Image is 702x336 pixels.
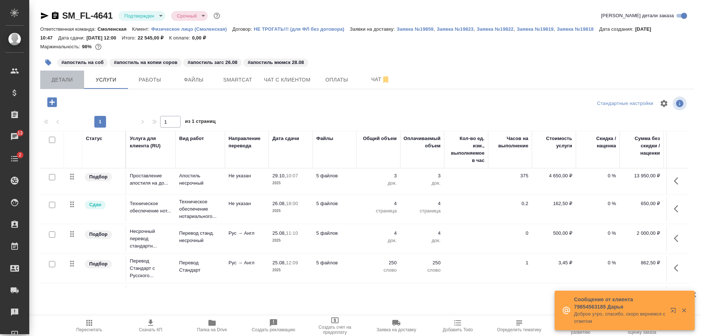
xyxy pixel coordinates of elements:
p: Заявки на доставку: [350,26,397,32]
p: 2025 [272,237,309,244]
p: 98% [82,44,93,49]
p: 2025 [272,180,309,187]
button: Скопировать ссылку для ЯМессенджера [40,11,49,20]
div: Направление перевода [229,135,265,150]
p: 29.10, [272,173,286,178]
p: Рус → Англ [229,230,265,237]
p: 0 % [580,230,616,237]
button: Срочный [175,13,199,19]
span: Чат с клиентом [264,75,310,84]
p: #апостиль загс 26.08 [188,59,237,66]
p: док. [404,180,441,187]
div: Стоимость услуги [536,135,572,150]
p: , [514,26,517,32]
p: К оплате: [169,35,192,41]
p: , [554,26,557,32]
p: , [434,26,437,32]
span: Smartcat [220,75,255,84]
p: док. [360,180,397,187]
p: 22 545,00 ₽ [137,35,169,41]
button: Показать кнопки [669,200,687,218]
p: Техническое обеспечение нотариального... [179,287,221,309]
p: док. [404,237,441,244]
span: [PERSON_NAME] детали заказа [601,12,674,19]
td: 0.2 [488,196,532,222]
p: страница [404,207,441,215]
p: 18:00 [286,201,298,206]
p: страница [360,207,397,215]
button: Заявка №19822 [477,26,514,33]
div: Дата сдачи [272,135,299,142]
div: Услуга для клиента (RU) [130,135,172,150]
p: 2 000,00 ₽ [623,230,660,237]
div: Вид работ [179,135,204,142]
p: Подбор [89,260,107,268]
p: Сдан [89,201,101,208]
p: Не указан [229,172,265,180]
p: Подбор [89,231,107,238]
p: 0 % [580,200,616,207]
span: 2 [14,151,26,159]
p: 0 % [580,259,616,267]
td: 0.4 [488,285,532,311]
div: Файлы [316,135,333,142]
p: #апостиль на соб [61,59,103,66]
p: Перевод Стандарт [179,259,221,274]
td: 375 [488,169,532,194]
a: 13 [2,128,27,146]
button: Добавить тэг [40,54,56,71]
p: 0,00 ₽ [192,35,211,41]
button: Подтвержден [122,13,156,19]
p: Дата сдачи: [58,35,86,41]
span: апостиль мюмск 28.08 [242,59,309,65]
p: 3,45 ₽ [536,259,572,267]
p: 3 [360,172,397,180]
span: Детали [45,75,80,84]
p: 25.08, [272,230,286,236]
button: Показать кнопки [669,172,687,190]
p: 2025 [272,207,309,215]
p: Не указан [229,200,265,207]
span: Файлы [176,75,211,84]
button: 340.00 RUB; [94,42,103,52]
button: Скопировать ссылку [51,11,60,20]
div: Подтвержден [171,11,208,21]
p: Сообщение от клиента 79854563185 Дарья [574,296,665,310]
a: SM_FL-4641 [62,11,113,20]
svg: Отписаться [381,75,390,84]
div: Оплачиваемый объем [404,135,441,150]
button: Открыть в новой вкладке [666,303,683,321]
td: 0 [488,226,532,252]
p: Заявка №19819 [517,26,554,32]
p: , [473,26,477,32]
p: Договор: [233,26,254,32]
p: слово [360,267,397,274]
p: Подбор [89,173,107,181]
span: Чат [363,75,398,84]
p: 500,00 ₽ [536,230,572,237]
button: Показать кнопки [669,230,687,247]
span: из 1 страниц [185,117,216,128]
div: Подтвержден [118,11,165,21]
div: Сумма без скидки / наценки [623,135,660,157]
p: 11:10 [286,230,298,236]
p: Перевод станд. несрочный [179,230,221,244]
p: док. [360,237,397,244]
p: #апостиль мюмск 28.08 [248,59,304,66]
span: Настроить таблицу [655,95,673,112]
button: Закрыть [676,307,691,314]
div: Часов на выполнение [492,135,528,150]
p: 13 950,00 ₽ [623,172,660,180]
p: 4 [404,200,441,207]
p: 4 650,00 ₽ [536,172,572,180]
p: 26.08, [272,201,286,206]
p: 0 % [580,172,616,180]
p: Клиент: [132,26,151,32]
p: 12:09 [286,260,298,265]
p: 3 [404,172,441,180]
p: Ответственная команда: [40,26,98,32]
p: 5 файлов [316,230,353,237]
p: Итого: [122,35,137,41]
span: апостиль загс 26.08 [182,59,242,65]
p: Физическое лицо (Смоленская) [151,26,232,32]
